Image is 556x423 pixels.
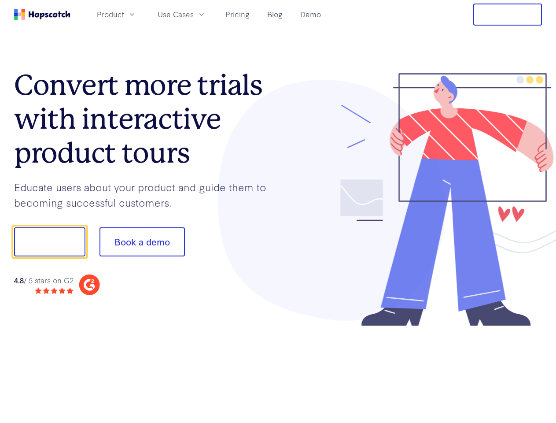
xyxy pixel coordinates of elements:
a: Pricing [222,7,253,22]
a: Demo [297,7,324,22]
a: Blog [264,7,286,22]
p: Educate users about your product and guide them to becoming successful customers. [14,179,278,210]
button: Product [92,7,142,22]
button: Free Trial [473,4,542,26]
h1: Convert more trials with interactive product tours [14,68,278,170]
span: Use Cases [158,9,194,20]
strong: 4.8 [14,275,24,285]
button: Use Cases [152,7,211,22]
button: Show me! [14,227,85,256]
span: Product [97,9,124,20]
button: Book a demo [99,227,185,256]
div: / 5 stars on G2 [14,275,74,286]
a: Home [14,9,70,20]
